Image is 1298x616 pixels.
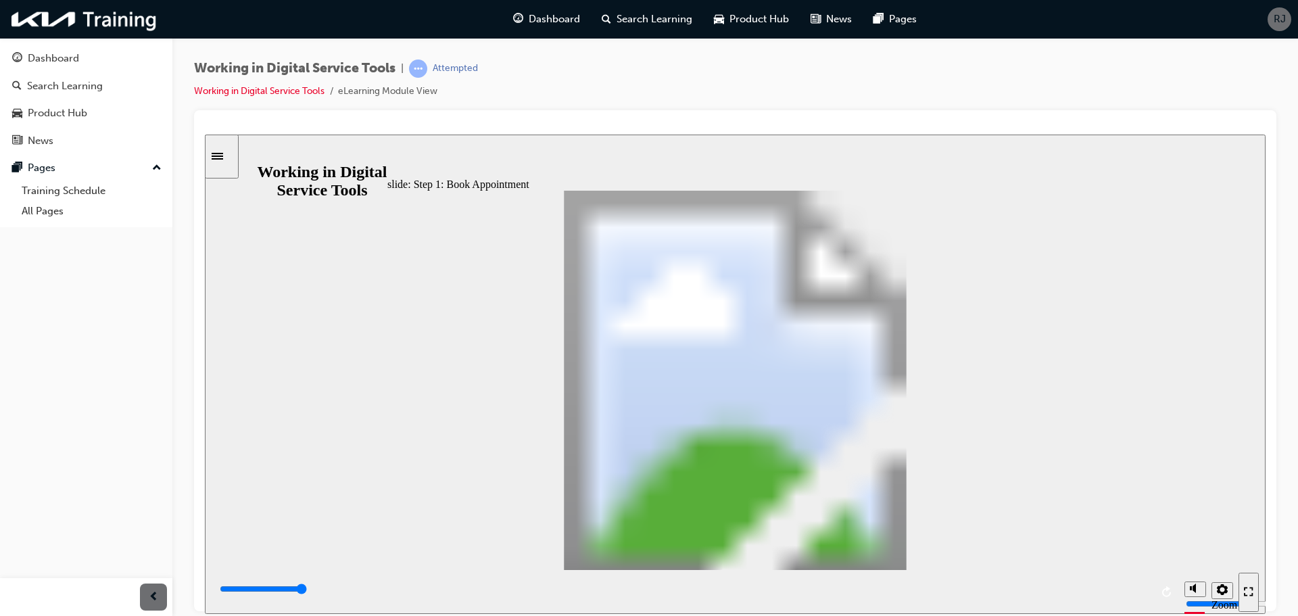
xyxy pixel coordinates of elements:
[800,5,863,33] a: news-iconNews
[16,201,167,222] a: All Pages
[5,46,167,71] a: Dashboard
[27,78,103,94] div: Search Learning
[194,85,324,97] a: Working in Digital Service Tools
[28,105,87,121] div: Product Hub
[433,62,478,75] div: Attempted
[703,5,800,33] a: car-iconProduct Hub
[12,162,22,174] span: pages-icon
[1268,7,1291,31] button: RJ
[826,11,852,27] span: News
[152,160,162,177] span: up-icon
[28,133,53,149] div: News
[1007,448,1028,465] button: Settings
[12,135,22,147] span: news-icon
[889,11,917,27] span: Pages
[502,5,591,33] a: guage-iconDashboard
[338,84,437,99] li: eLearning Module View
[149,589,159,606] span: prev-icon
[7,435,973,479] div: playback controls
[529,11,580,27] span: Dashboard
[15,449,102,460] input: slide progress
[1034,435,1054,479] nav: slide navigation
[811,11,821,28] span: news-icon
[873,11,884,28] span: pages-icon
[12,80,22,93] span: search-icon
[5,128,167,153] a: News
[5,74,167,99] a: Search Learning
[602,11,611,28] span: search-icon
[1034,438,1054,477] button: Enter full-screen mode
[513,11,523,28] span: guage-icon
[12,108,22,120] span: car-icon
[714,11,724,28] span: car-icon
[7,5,162,33] img: kia-training
[194,61,395,76] span: Working in Digital Service Tools
[953,448,973,468] button: replay
[5,156,167,181] button: Pages
[28,160,55,176] div: Pages
[1007,465,1032,500] label: Zoom to fit
[980,447,1001,463] button: Mute (Ctrl+Alt+M)
[5,43,167,156] button: DashboardSearch LearningProduct HubNews
[729,11,789,27] span: Product Hub
[591,5,703,33] a: search-iconSearch Learning
[863,5,928,33] a: pages-iconPages
[409,60,427,78] span: learningRecordVerb_ATTEMPT-icon
[5,101,167,126] a: Product Hub
[12,53,22,65] span: guage-icon
[981,464,1068,475] input: volume
[973,435,1027,479] div: misc controls
[1274,11,1286,27] span: RJ
[16,181,167,202] a: Training Schedule
[617,11,692,27] span: Search Learning
[28,51,79,66] div: Dashboard
[401,61,404,76] span: |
